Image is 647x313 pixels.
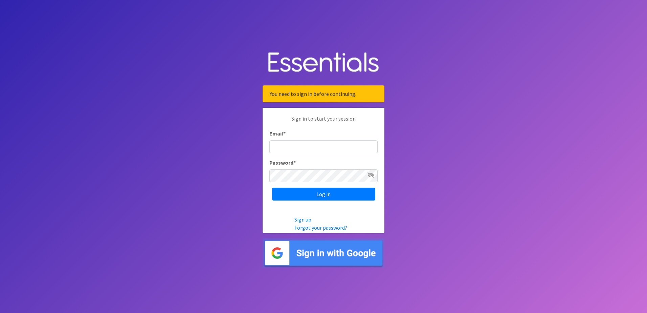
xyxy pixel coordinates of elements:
a: Sign up [294,216,311,223]
img: Human Essentials [263,45,384,80]
abbr: required [293,159,296,166]
div: You need to sign in before continuing. [263,85,384,102]
label: Password [269,159,296,167]
img: Sign in with Google [263,238,384,268]
p: Sign in to start your session [269,114,378,129]
input: Log in [272,188,375,201]
a: Forgot your password? [294,224,347,231]
label: Email [269,129,286,138]
abbr: required [283,130,286,137]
